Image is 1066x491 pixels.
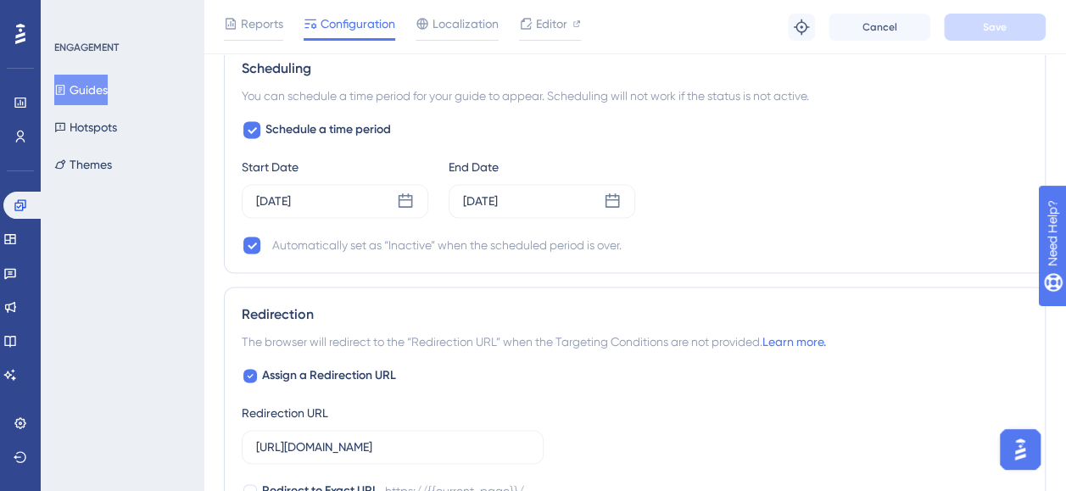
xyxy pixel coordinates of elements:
span: Localization [433,14,499,34]
div: End Date [449,157,635,177]
div: Start Date [242,157,428,177]
span: Editor [536,14,567,34]
span: Need Help? [40,4,106,25]
div: Redirection URL [242,403,328,423]
div: Redirection [242,304,1028,325]
span: Save [983,20,1007,34]
span: Cancel [862,20,897,34]
button: Hotspots [54,112,117,142]
div: [DATE] [463,191,498,211]
button: Cancel [829,14,930,41]
div: ENGAGEMENT [54,41,119,54]
button: Save [944,14,1046,41]
div: Automatically set as “Inactive” when the scheduled period is over. [272,235,622,255]
span: Reports [241,14,283,34]
div: [DATE] [256,191,291,211]
span: Configuration [321,14,395,34]
div: Scheduling [242,59,1028,79]
button: Guides [54,75,108,105]
span: Assign a Redirection URL [262,365,396,386]
span: The browser will redirect to the “Redirection URL” when the Targeting Conditions are not provided. [242,332,826,352]
button: Themes [54,149,112,180]
span: Schedule a time period [265,120,391,140]
div: You can schedule a time period for your guide to appear. Scheduling will not work if the status i... [242,86,1028,106]
input: https://www.example.com/ [256,438,529,456]
a: Learn more. [762,335,826,349]
iframe: UserGuiding AI Assistant Launcher [995,424,1046,475]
